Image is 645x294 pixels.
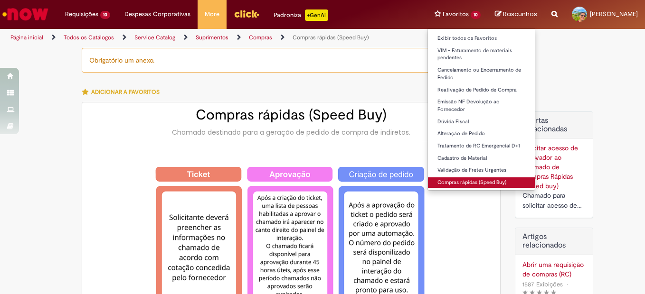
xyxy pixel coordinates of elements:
[124,9,190,19] span: Despesas Corporativas
[100,11,110,19] span: 10
[7,29,423,46] ul: Trilhas de página
[428,153,535,164] a: Cadastro de Material
[590,10,638,18] span: [PERSON_NAME]
[515,111,593,218] div: Ofertas Relacionadas
[428,97,535,114] a: Emissão NF Devolução ao Fornecedor
[522,280,563,288] span: 1587 Exibições
[274,9,328,21] div: Padroniza
[522,144,578,190] a: Solicitar acesso de aprovador ao chamado de Compras Rápidas (Speed buy)
[428,65,535,83] a: Cancelamento ou Encerramento de Pedido
[565,278,570,291] span: •
[428,33,535,44] a: Exibir todos os Favoritos
[427,28,535,191] ul: Favoritos
[428,85,535,95] a: Reativação de Pedido de Compra
[428,117,535,127] a: Dúvida Fiscal
[428,141,535,151] a: Tratamento de RC Emergencial D+1
[82,48,501,73] div: Obrigatório um anexo.
[305,9,328,21] p: +GenAi
[92,107,491,123] h2: Compras rápidas (Speed Buy)
[92,128,491,137] div: Chamado destinado para a geração de pedido de compra de indiretos.
[196,34,228,41] a: Suprimentos
[249,34,272,41] a: Compras
[522,117,586,133] h2: Ofertas Relacionadas
[522,260,586,279] a: Abrir uma requisição de compras (RC)
[522,191,586,211] div: Chamado para solicitar acesso de aprovador ao ticket de Speed buy
[495,10,537,19] a: Rascunhos
[234,7,259,21] img: click_logo_yellow_360x200.png
[91,88,160,96] span: Adicionar a Favoritos
[503,9,537,18] span: Rascunhos
[428,177,535,188] a: Compras rápidas (Speed Buy)
[134,34,175,41] a: Service Catalog
[205,9,219,19] span: More
[522,233,586,249] h3: Artigos relacionados
[293,34,369,41] a: Compras rápidas (Speed Buy)
[64,34,114,41] a: Todos os Catálogos
[428,46,535,63] a: VIM - Faturamento de materiais pendentes
[471,11,481,19] span: 10
[82,82,165,102] button: Adicionar a Favoritos
[428,165,535,175] a: Validação de Fretes Urgentes
[443,9,469,19] span: Favoritos
[428,129,535,139] a: Alteração de Pedido
[1,5,50,24] img: ServiceNow
[65,9,98,19] span: Requisições
[10,34,43,41] a: Página inicial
